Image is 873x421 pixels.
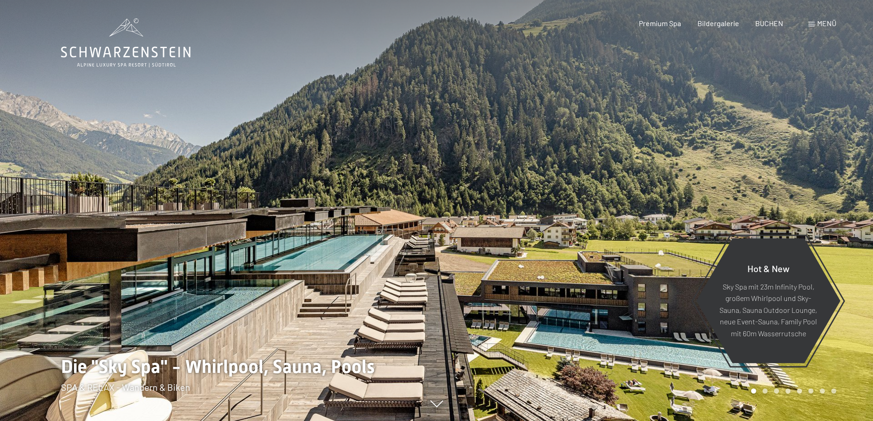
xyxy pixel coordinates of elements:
a: Premium Spa [639,19,681,27]
div: Carousel Page 2 [763,388,768,394]
div: Carousel Page 3 [774,388,779,394]
a: Bildergalerie [697,19,739,27]
div: Carousel Page 1 (Current Slide) [751,388,756,394]
div: Carousel Page 5 [797,388,802,394]
span: Hot & New [747,262,790,273]
div: Carousel Page 4 [785,388,791,394]
p: Sky Spa mit 23m Infinity Pool, großem Whirlpool und Sky-Sauna, Sauna Outdoor Lounge, neue Event-S... [719,280,818,339]
a: Hot & New Sky Spa mit 23m Infinity Pool, großem Whirlpool und Sky-Sauna, Sauna Outdoor Lounge, ne... [696,238,841,364]
a: BUCHEN [755,19,783,27]
div: Carousel Page 7 [820,388,825,394]
div: Carousel Page 8 [831,388,836,394]
span: Menü [817,19,836,27]
div: Carousel Page 6 [808,388,813,394]
div: Carousel Pagination [748,388,836,394]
